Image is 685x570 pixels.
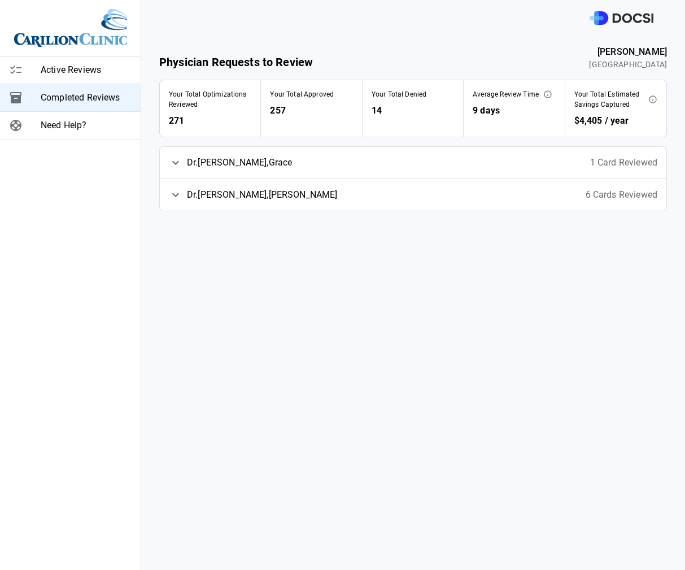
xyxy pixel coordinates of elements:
[590,11,653,25] img: DOCSI Logo
[574,115,629,126] span: $4,405 / year
[372,89,427,99] span: Your Total Denied
[543,90,552,99] svg: This represents the average time it takes from when an optimization is ready for your review to w...
[586,188,657,202] span: 6 Cards Reviewed
[169,114,251,128] span: 271
[473,89,539,99] span: Average Review Time
[187,156,292,169] span: Dr. [PERSON_NAME] , Grace
[372,104,454,118] span: 14
[14,9,127,47] img: Site Logo
[187,188,338,202] span: Dr. [PERSON_NAME] , [PERSON_NAME]
[574,89,644,110] span: Your Total Estimated Savings Captured
[41,91,132,105] span: Completed Reviews
[41,63,132,77] span: Active Reviews
[473,104,555,118] span: 9 days
[169,89,251,110] span: Your Total Optimizations Reviewed
[590,156,657,169] span: 1 Card Reviewed
[270,104,352,118] span: 257
[589,45,667,59] span: [PERSON_NAME]
[648,95,657,104] svg: This is the estimated annual impact of the preference card optimizations which you have approved....
[270,89,334,99] span: Your Total Approved
[589,59,667,71] span: [GEOGRAPHIC_DATA]
[41,119,132,132] span: Need Help?
[159,54,313,71] span: Physician Requests to Review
